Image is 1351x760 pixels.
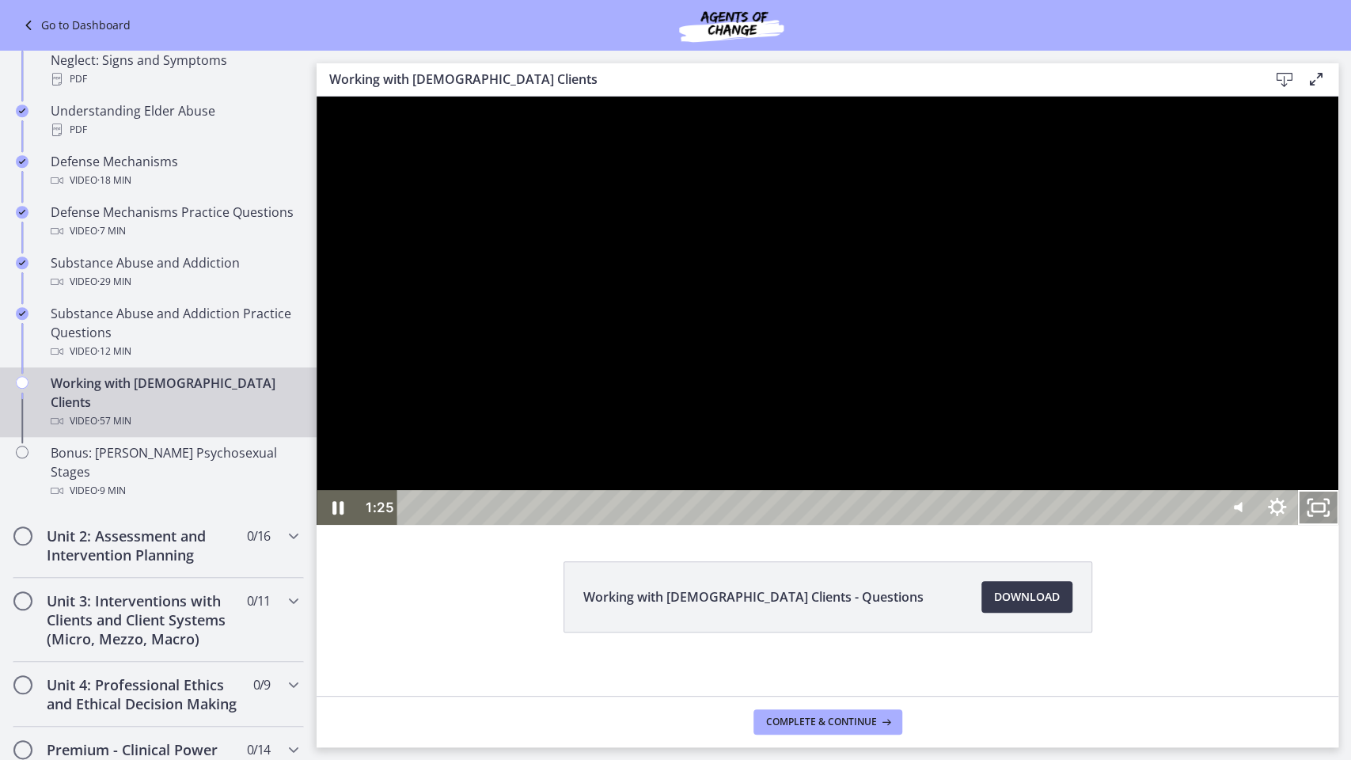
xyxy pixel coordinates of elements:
div: Working with [DEMOGRAPHIC_DATA] Clients [51,374,298,431]
h2: Unit 2: Assessment and Intervention Planning [47,526,240,564]
button: Unfullscreen [981,393,1022,428]
i: Completed [16,155,28,168]
span: · 12 min [97,342,131,361]
span: 0 / 16 [247,526,270,545]
div: Video [51,171,298,190]
div: Substance Abuse and Addiction [51,253,298,291]
button: Mute [898,393,939,428]
img: Agents of Change [636,6,826,44]
div: Video [51,222,298,241]
div: Understanding Elder Abuse [51,101,298,139]
span: Complete & continue [766,716,877,728]
span: · 9 min [97,481,126,500]
span: · 29 min [97,272,131,291]
span: · 57 min [97,412,131,431]
div: PDF [51,120,298,139]
h3: Working with [DEMOGRAPHIC_DATA] Clients [329,70,1243,89]
i: Completed [16,104,28,117]
span: 0 / 9 [253,675,270,694]
i: Completed [16,256,28,269]
div: Defense Mechanisms [51,152,298,190]
div: PDF [51,70,298,89]
h2: Unit 3: Interventions with Clients and Client Systems (Micro, Mezzo, Macro) [47,591,240,648]
div: Video [51,412,298,431]
div: Bonus: [PERSON_NAME] Psychosexual Stages [51,443,298,500]
span: · 7 min [97,222,126,241]
div: Substance Abuse and Addiction Practice Questions [51,304,298,361]
a: Go to Dashboard [19,16,131,35]
iframe: Video Lesson [317,97,1338,525]
button: Show settings menu [939,393,981,428]
span: Download [994,587,1060,606]
span: 0 / 11 [247,591,270,610]
div: Recognizing [MEDICAL_DATA] and Neglect: Signs and Symptoms [51,32,298,89]
div: Video [51,481,298,500]
a: Download [981,581,1072,613]
div: Video [51,272,298,291]
span: · 18 min [97,171,131,190]
span: 0 / 14 [247,740,270,759]
span: Working with [DEMOGRAPHIC_DATA] Clients - Questions [583,587,924,606]
h2: Unit 4: Professional Ethics and Ethical Decision Making [47,675,240,713]
div: Video [51,342,298,361]
i: Completed [16,206,28,218]
i: Completed [16,307,28,320]
button: Complete & continue [753,709,902,735]
div: Defense Mechanisms Practice Questions [51,203,298,241]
